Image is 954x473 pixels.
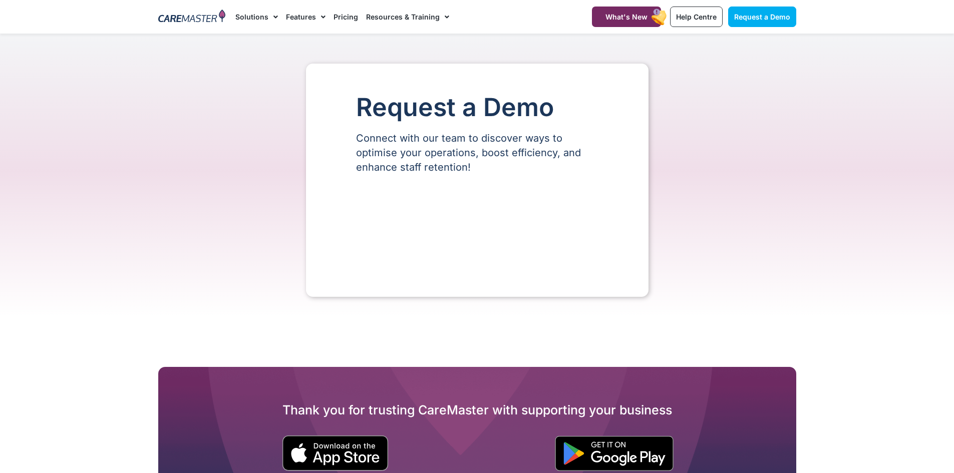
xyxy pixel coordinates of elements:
span: Help Centre [676,13,717,21]
p: Connect with our team to discover ways to optimise your operations, boost efficiency, and enhance... [356,131,598,175]
a: Request a Demo [728,7,796,27]
img: "Get is on" Black Google play button. [555,436,674,471]
iframe: Form 0 [356,192,598,267]
img: CareMaster Logo [158,10,226,25]
img: small black download on the apple app store button. [282,435,389,471]
span: Request a Demo [734,13,790,21]
h1: Request a Demo [356,94,598,121]
a: What's New [592,7,661,27]
a: Help Centre [670,7,723,27]
h2: Thank you for trusting CareMaster with supporting your business [158,402,796,418]
span: What's New [605,13,648,21]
